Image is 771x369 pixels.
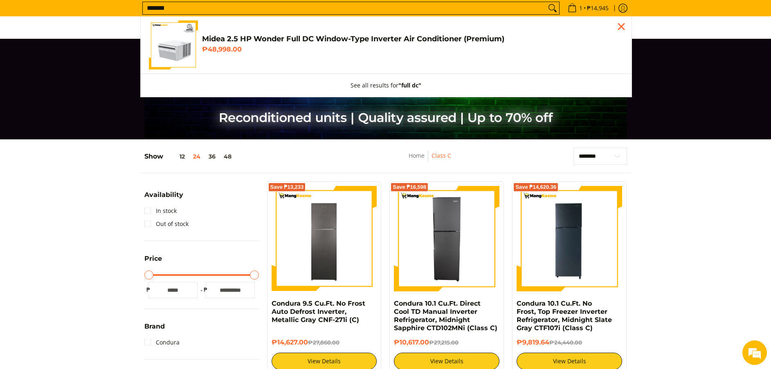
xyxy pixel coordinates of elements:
summary: Open [144,323,165,336]
strong: "full dc" [398,81,421,89]
span: Save ₱14,620.36 [515,185,556,190]
h5: Show [144,152,236,161]
span: Price [144,255,162,262]
div: Close pop up [615,20,627,33]
img: Condura 10.1 Cu.Ft. No Frost, Top Freezer Inverter Refrigerator, Midnight Slate Gray CTF107i (Cla... [517,186,622,291]
span: Brand [144,323,165,330]
a: Out of stock [144,217,189,230]
span: Save ₱16,598 [393,185,426,190]
img: Midea 2.5 HP Wonder Full DC Window-Type Inverter Air Conditioner (Premium) [149,20,198,69]
span: Save ₱13,233 [270,185,304,190]
button: 24 [189,153,205,160]
summary: Open [144,255,162,268]
a: Midea 2.5 HP Wonder Full DC Window-Type Inverter Air Conditioner (Premium) Midea 2.5 HP Wonder Fu... [149,20,623,69]
summary: Open [144,192,183,204]
img: Condura 10.1 Cu.Ft. Direct Cool TD Manual Inverter Refrigerator, Midnight Sapphire CTD102MNi (Cla... [394,186,499,291]
a: In stock [144,204,177,217]
button: Search [546,2,559,14]
button: 48 [220,153,236,160]
a: Class C [432,152,451,159]
span: 1 [578,5,584,11]
a: Condura 9.5 Cu.Ft. No Frost Auto Defrost Inverter, Metallic Gray CNF-271i (C) [272,300,365,324]
a: Condura 10.1 Cu.Ft. Direct Cool TD Manual Inverter Refrigerator, Midnight Sapphire CTD102MNi (Cla... [394,300,497,332]
nav: Breadcrumbs [360,151,500,169]
a: Condura 10.1 Cu.Ft. No Frost, Top Freezer Inverter Refrigerator, Midnight Slate Gray CTF107i (Cla... [517,300,612,332]
h6: ₱10,617.00 [394,338,499,347]
span: • [565,4,611,13]
span: Availability [144,192,183,198]
a: Condura [144,336,180,349]
a: Home [409,152,425,159]
img: Condura 9.5 Cu.Ft. No Frost Auto Defrost Inverter, Metallic Gray CNF-271i (C) [272,186,377,291]
div: Chat with us now [43,46,137,56]
span: ₱ [202,286,210,294]
span: ₱14,945 [586,5,610,11]
button: 36 [205,153,220,160]
h6: ₱14,627.00 [272,338,377,347]
del: ₱24,440.00 [549,339,582,346]
h6: ₱9,819.64 [517,338,622,347]
button: See all results for"full dc" [342,74,429,97]
h4: Midea 2.5 HP Wonder Full DC Window-Type Inverter Air Conditioner (Premium) [202,34,623,44]
span: ₱ [144,286,153,294]
div: Minimize live chat window [134,4,154,24]
h6: ₱48,998.00 [202,45,623,54]
del: ₱27,215.00 [429,339,459,346]
textarea: Type your message and hit 'Enter' [4,223,156,252]
button: 12 [163,153,189,160]
del: ₱27,860.00 [308,339,339,346]
span: We're online! [47,103,113,186]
